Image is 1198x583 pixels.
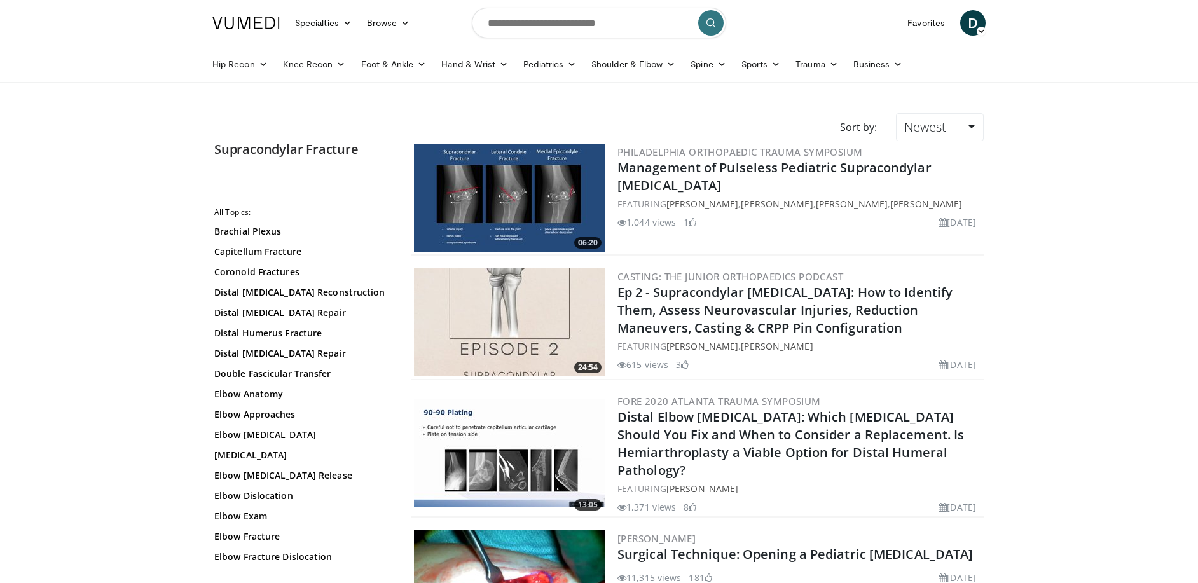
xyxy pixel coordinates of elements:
a: Distal [MEDICAL_DATA] Repair [214,347,386,360]
span: 06:20 [574,237,602,249]
a: Elbow Dislocation [214,490,386,502]
a: [PERSON_NAME] [666,340,738,352]
a: 13:05 [414,399,605,507]
a: [PERSON_NAME] [816,198,888,210]
a: Distal [MEDICAL_DATA] Repair [214,306,386,319]
a: Elbow [MEDICAL_DATA] Release [214,469,386,482]
a: Foot & Ankle [354,51,434,77]
a: FORE 2020 Atlanta Trauma Symposium [617,395,821,408]
a: [PERSON_NAME] [666,483,738,495]
a: Elbow [MEDICAL_DATA] [214,429,386,441]
a: Spine [683,51,733,77]
a: Distal Elbow [MEDICAL_DATA]: Which [MEDICAL_DATA] Should You Fix and When to Consider a Replaceme... [617,408,964,479]
a: Pediatrics [516,51,584,77]
a: Trauma [788,51,846,77]
a: Coronoid Fractures [214,266,386,278]
a: Casting: the Junior Orthopaedics Podcast [617,270,843,283]
a: Philadelphia Orthopaedic Trauma Symposium [617,146,862,158]
a: Brachial Plexus [214,225,386,238]
div: Sort by: [830,113,886,141]
a: Browse [359,10,418,36]
a: Double Fascicular Transfer [214,367,386,380]
li: 8 [684,500,696,514]
a: Elbow Exam [214,510,386,523]
a: Business [846,51,911,77]
a: Specialties [287,10,359,36]
li: 615 views [617,358,668,371]
img: b3e52d14-1edb-462f-8e89-4c0dd4c2ed9a.300x170_q85_crop-smart_upscale.jpg [414,399,605,507]
a: Hand & Wrist [434,51,516,77]
a: Management of Pulseless Pediatric Supracondylar [MEDICAL_DATA] [617,159,932,194]
a: Surgical Technique: Opening a Pediatric [MEDICAL_DATA] [617,545,973,563]
h2: All Topics: [214,207,389,217]
img: 0a4e15e9-c3a0-4597-b7d3-d1b3bf795676.300x170_q85_crop-smart_upscale.jpg [414,144,605,252]
a: [PERSON_NAME] [617,532,696,545]
span: Newest [904,118,946,135]
a: 24:54 [414,268,605,376]
a: D [960,10,986,36]
li: 1,044 views [617,216,676,229]
a: [PERSON_NAME] [890,198,962,210]
a: Ep 2 - Supracondylar [MEDICAL_DATA]: How to Identify Them, Assess Neurovascular Injuries, Reducti... [617,284,953,336]
a: [PERSON_NAME] [741,340,813,352]
li: [DATE] [939,216,976,229]
a: Elbow Fracture Dislocation [214,551,386,563]
a: Newest [896,113,984,141]
li: 1 [684,216,696,229]
a: Favorites [900,10,953,36]
a: Distal Humerus Fracture [214,327,386,340]
h2: Supracondylar Fracture [214,141,392,158]
a: Elbow Approaches [214,408,386,421]
a: Hip Recon [205,51,275,77]
div: FEATURING , , , [617,197,981,210]
input: Search topics, interventions [472,8,726,38]
span: 24:54 [574,362,602,373]
li: [DATE] [939,358,976,371]
span: 13:05 [574,499,602,511]
li: 3 [676,358,689,371]
img: VuMedi Logo [212,17,280,29]
a: [PERSON_NAME] [666,198,738,210]
div: FEATURING [617,482,981,495]
a: Elbow Anatomy [214,388,386,401]
a: [PERSON_NAME] [741,198,813,210]
a: [MEDICAL_DATA] [214,449,386,462]
div: FEATURING , [617,340,981,353]
a: Shoulder & Elbow [584,51,683,77]
a: Sports [734,51,788,77]
a: Distal [MEDICAL_DATA] Reconstruction [214,286,386,299]
li: [DATE] [939,500,976,514]
a: 06:20 [414,144,605,252]
a: Knee Recon [275,51,354,77]
a: Capitellum Fracture [214,245,386,258]
a: Elbow Fracture [214,530,386,543]
img: bfee1782-8c21-49bc-ab75-1943fe0874f4.300x170_q85_crop-smart_upscale.jpg [414,268,605,376]
li: 1,371 views [617,500,676,514]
